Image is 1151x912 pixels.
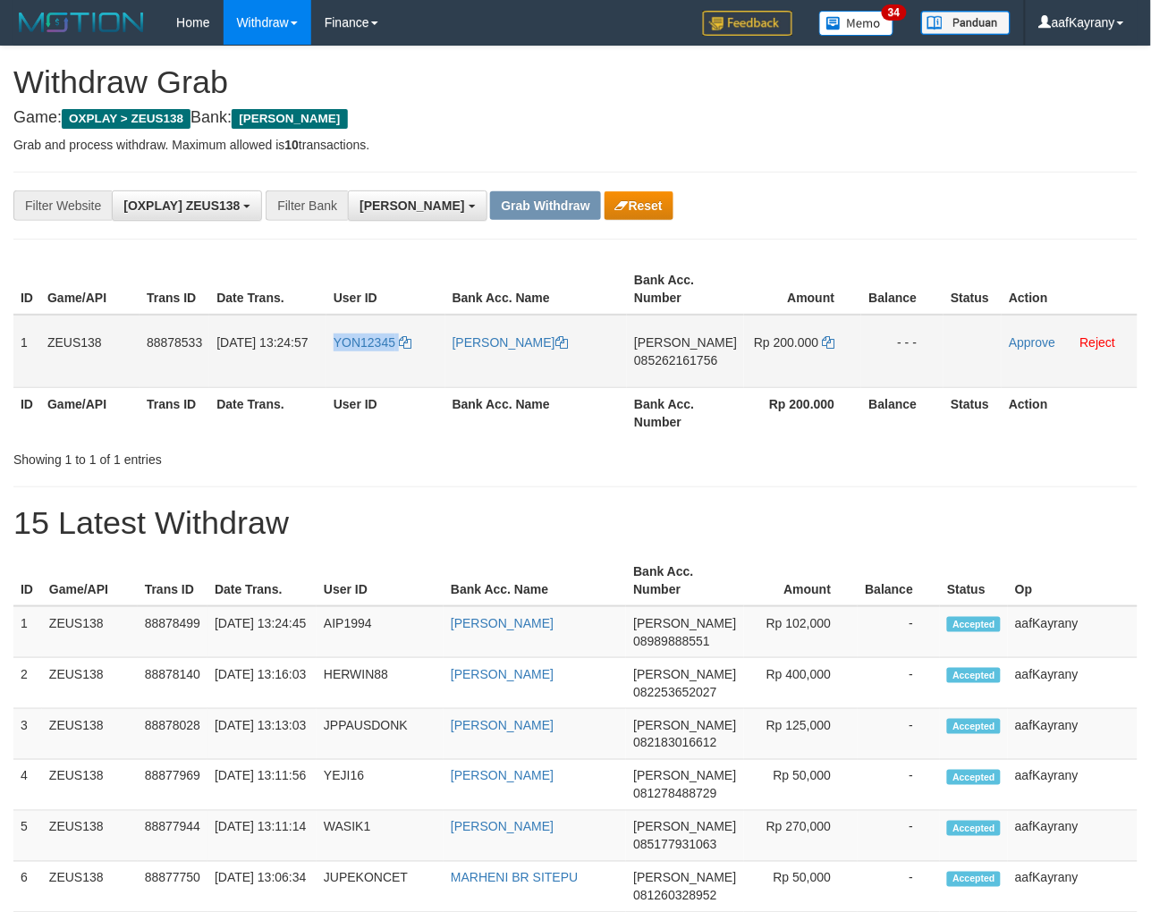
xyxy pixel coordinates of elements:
span: Copy 081278488729 to clipboard [633,787,716,801]
img: Feedback.jpg [703,11,792,36]
th: Amount [744,555,859,606]
img: panduan.png [921,11,1011,35]
th: Balance [858,555,940,606]
button: Reset [605,191,673,220]
span: [OXPLAY] ZEUS138 [123,198,240,213]
span: 88878533 [147,335,202,350]
a: [PERSON_NAME] [451,718,554,732]
td: [DATE] 13:24:45 [207,606,317,658]
td: 88878499 [138,606,207,658]
td: ZEUS138 [42,606,138,658]
h1: 15 Latest Withdraw [13,505,1138,541]
td: aafKayrany [1008,811,1138,862]
span: YON12345 [334,335,395,350]
td: ZEUS138 [42,760,138,811]
button: [OXPLAY] ZEUS138 [112,190,262,221]
th: Trans ID [140,387,209,438]
a: [PERSON_NAME] [451,769,554,783]
span: 34 [882,4,906,21]
td: Rp 270,000 [744,811,859,862]
td: 88878028 [138,709,207,760]
th: Game/API [40,387,140,438]
th: ID [13,387,40,438]
span: Copy 085177931063 to clipboard [633,838,716,852]
td: AIP1994 [317,606,444,658]
span: OXPLAY > ZEUS138 [62,109,190,129]
th: Date Trans. [207,555,317,606]
td: ZEUS138 [40,315,140,388]
a: Approve [1009,335,1055,350]
span: [PERSON_NAME] [633,769,736,783]
span: [PERSON_NAME] [633,718,736,732]
span: [PERSON_NAME] [633,871,736,885]
td: Rp 102,000 [744,606,859,658]
th: Status [940,555,1008,606]
td: - - - [861,315,944,388]
td: [DATE] 13:13:03 [207,709,317,760]
th: User ID [326,387,445,438]
th: Balance [861,387,944,438]
th: Trans ID [140,264,209,315]
td: 5 [13,811,42,862]
a: [PERSON_NAME] [453,335,568,350]
td: 4 [13,760,42,811]
td: [DATE] 13:11:14 [207,811,317,862]
td: YEJI16 [317,760,444,811]
td: aafKayrany [1008,658,1138,709]
td: aafKayrany [1008,760,1138,811]
td: HERWIN88 [317,658,444,709]
th: ID [13,264,40,315]
button: Grab Withdraw [490,191,600,220]
th: Bank Acc. Number [626,555,743,606]
td: 88877969 [138,760,207,811]
th: Game/API [40,264,140,315]
strong: 10 [284,138,299,152]
th: Game/API [42,555,138,606]
span: Copy 081260328952 to clipboard [633,889,716,903]
td: 88878140 [138,658,207,709]
td: aafKayrany [1008,709,1138,760]
td: [DATE] 13:16:03 [207,658,317,709]
td: 1 [13,606,42,658]
a: Copy 200000 to clipboard [822,335,834,350]
td: Rp 50,000 [744,760,859,811]
a: MARHENI BR SITEPU [451,871,578,885]
span: Copy 08989888551 to clipboard [633,634,710,648]
p: Grab and process withdraw. Maximum allowed is transactions. [13,136,1138,154]
th: ID [13,555,42,606]
th: User ID [326,264,445,315]
span: Accepted [947,719,1001,734]
td: WASIK1 [317,811,444,862]
div: Filter Bank [266,190,348,221]
span: Copy 082253652027 to clipboard [633,685,716,699]
td: 88877944 [138,811,207,862]
a: Reject [1080,335,1116,350]
span: Copy 082183016612 to clipboard [633,736,716,750]
span: [PERSON_NAME] [633,616,736,630]
span: [PERSON_NAME] [633,820,736,834]
span: [PERSON_NAME] [634,335,737,350]
td: Rp 400,000 [744,658,859,709]
td: ZEUS138 [42,709,138,760]
th: Status [944,387,1002,438]
td: ZEUS138 [42,658,138,709]
div: Filter Website [13,190,112,221]
td: - [858,760,940,811]
th: Status [944,264,1002,315]
img: MOTION_logo.png [13,9,149,36]
span: [PERSON_NAME] [360,198,464,213]
img: Button%20Memo.svg [819,11,894,36]
span: Accepted [947,821,1001,836]
span: [PERSON_NAME] [633,667,736,681]
td: aafKayrany [1008,606,1138,658]
td: [DATE] 13:11:56 [207,760,317,811]
a: [PERSON_NAME] [451,667,554,681]
span: [DATE] 13:24:57 [216,335,308,350]
span: Accepted [947,668,1001,683]
th: Bank Acc. Name [445,387,628,438]
th: Action [1002,387,1138,438]
button: [PERSON_NAME] [348,190,487,221]
th: Op [1008,555,1138,606]
th: User ID [317,555,444,606]
td: 2 [13,658,42,709]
